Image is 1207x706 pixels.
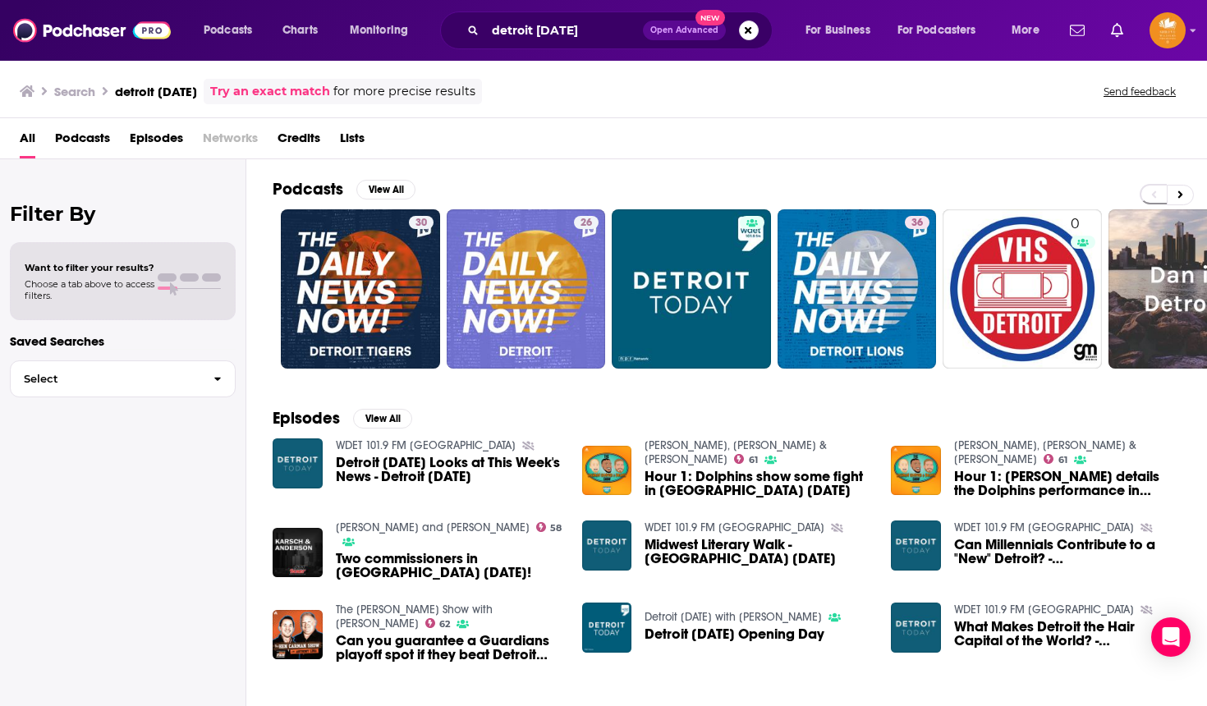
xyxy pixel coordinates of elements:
[336,552,562,580] a: Two commissioners in Detroit today!
[282,19,318,42] span: Charts
[645,470,871,497] span: Hour 1: Dolphins show some fight in [GEOGRAPHIC_DATA] [DATE]
[273,610,323,660] img: Can you guarantee a Guardians playoff spot if they beat Detroit today?
[897,19,976,42] span: For Podcasters
[887,17,1000,44] button: open menu
[645,627,824,641] a: Detroit Today Opening Day
[192,17,273,44] button: open menu
[954,538,1181,566] span: Can Millennials Contribute to a "New" Detroit? - [GEOGRAPHIC_DATA] [DATE]
[336,456,562,484] a: Detroit Today Looks at This Week's News - Detroit Today
[20,125,35,158] a: All
[13,15,171,46] img: Podchaser - Follow, Share and Rate Podcasts
[130,125,183,158] a: Episodes
[794,17,891,44] button: open menu
[954,520,1134,534] a: WDET 101.9 FM Detroit
[582,520,632,571] img: Midwest Literary Walk - Detroit Today
[273,179,343,199] h2: Podcasts
[340,125,365,158] a: Lists
[272,17,328,44] a: Charts
[210,82,330,101] a: Try an exact match
[10,202,236,226] h2: Filter By
[645,470,871,497] a: Hour 1: Dolphins show some fight in Detroit today
[55,125,110,158] a: Podcasts
[336,552,562,580] span: Two commissioners in [GEOGRAPHIC_DATA] [DATE]!
[273,408,412,429] a: EpisodesView All
[1000,17,1060,44] button: open menu
[336,634,562,662] span: Can you guarantee a Guardians playoff spot if they beat Detroit [DATE]?
[645,627,824,641] span: Detroit [DATE] Opening Day
[204,19,252,42] span: Podcasts
[954,620,1181,648] a: What Makes Detroit the Hair Capital of the World? - Detroit Today
[273,179,415,199] a: PodcastsView All
[891,520,941,571] img: Can Millennials Contribute to a "New" Detroit? - Detroit Today
[409,216,434,229] a: 30
[456,11,788,49] div: Search podcasts, credits, & more...
[1104,16,1130,44] a: Show notifications dropdown
[278,125,320,158] a: Credits
[447,209,606,369] a: 26
[439,621,450,628] span: 62
[550,525,562,532] span: 58
[1063,16,1091,44] a: Show notifications dropdown
[273,438,323,488] img: Detroit Today Looks at This Week's News - Detroit Today
[1150,12,1186,48] img: User Profile
[1071,216,1095,362] div: 0
[954,538,1181,566] a: Can Millennials Contribute to a "New" Detroit? - Detroit Today
[645,538,871,566] span: Midwest Literary Walk - [GEOGRAPHIC_DATA] [DATE]
[485,17,643,44] input: Search podcasts, credits, & more...
[891,603,941,653] img: What Makes Detroit the Hair Capital of the World? - Detroit Today
[650,26,718,34] span: Open Advanced
[1044,454,1067,464] a: 61
[954,603,1134,617] a: WDET 101.9 FM Detroit
[356,180,415,199] button: View All
[54,84,95,99] h3: Search
[645,520,824,534] a: WDET 101.9 FM Detroit
[203,125,258,158] span: Networks
[1150,12,1186,48] span: Logged in as ShreveWilliams
[281,209,440,369] a: 30
[943,209,1102,369] a: 0
[954,470,1181,497] span: Hour 1: [PERSON_NAME] details the Dolphins performance in [GEOGRAPHIC_DATA] [DATE]
[582,603,632,653] img: Detroit Today Opening Day
[574,216,599,229] a: 26
[1150,12,1186,48] button: Show profile menu
[891,446,941,496] img: Hour 1: Crowder details the Dolphins performance in Detroit today
[336,456,562,484] span: Detroit [DATE] Looks at This Week's News - Detroit [DATE]
[581,215,592,232] span: 26
[954,438,1136,466] a: Hochman, Crowder & Solana
[350,19,408,42] span: Monitoring
[273,528,323,578] img: Two commissioners in Detroit today!
[749,456,758,464] span: 61
[338,17,429,44] button: open menu
[734,454,758,464] a: 61
[695,10,725,25] span: New
[336,603,493,630] a: The Ken Carman Show with Anthony Lima
[336,634,562,662] a: Can you guarantee a Guardians playoff spot if they beat Detroit today?
[582,446,632,496] img: Hour 1: Dolphins show some fight in Detroit today
[536,522,562,532] a: 58
[115,84,197,99] h3: detroit [DATE]
[1151,617,1191,657] div: Open Intercom Messenger
[25,278,154,301] span: Choose a tab above to access filters.
[25,262,154,273] span: Want to filter your results?
[954,620,1181,648] span: What Makes Detroit the Hair Capital of the World? - [GEOGRAPHIC_DATA] [DATE]
[333,82,475,101] span: for more precise results
[1058,456,1067,464] span: 61
[643,21,726,40] button: Open AdvancedNew
[905,216,929,229] a: 36
[336,438,516,452] a: WDET 101.9 FM Detroit
[353,409,412,429] button: View All
[415,215,427,232] span: 30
